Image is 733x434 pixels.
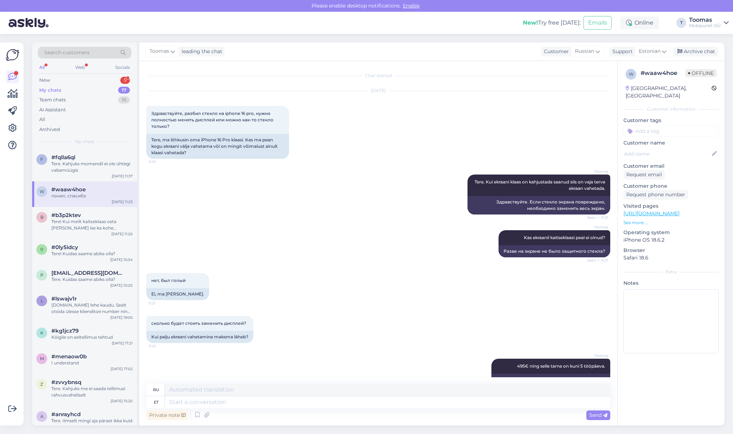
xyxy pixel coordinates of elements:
span: l [41,298,43,303]
div: Socials [114,63,131,72]
div: 17 [118,87,130,94]
span: f [40,157,43,162]
div: [DATE] 15:20 [111,398,133,404]
span: нет, был голый [151,278,186,283]
span: 495€ ning selle tarne on kuni 5 tööpäeva. [517,363,605,369]
span: сколько будет стоить заменить дисплей? [151,321,246,326]
div: Toomas [689,17,721,23]
p: Visited pages [623,202,719,210]
div: Tere! Kui meilt kaitseklaas osta [PERSON_NAME] ise ka kohe [PERSON_NAME] [51,218,133,231]
span: Здравствуйте, разбил стекло на iphone 16 pro, нужно полностью менять дисплей или можно как-то сте... [151,111,274,129]
p: Customer phone [623,182,719,190]
div: Try free [DATE]: [523,19,581,27]
span: #kg1jcz79 [51,328,79,334]
p: See more ... [623,219,719,226]
div: Ei, ma [PERSON_NAME]. [146,288,209,300]
a: [URL][DOMAIN_NAME] [623,210,679,217]
div: Tere. Ilmselt mingi aja pärast ikka kuid see ei juhtu kindlasti kohe [51,418,133,430]
p: Browser [623,247,719,254]
span: Toomas [150,47,169,55]
div: Online [620,16,659,29]
div: My chats [39,87,61,94]
div: [DATE] [146,87,610,94]
div: [GEOGRAPHIC_DATA], [GEOGRAPHIC_DATA] [626,85,712,100]
input: Add name [624,150,711,158]
p: Operating system [623,229,719,236]
span: #zvvybnsq [51,379,81,385]
span: Send [589,412,607,418]
div: Request phone number [623,190,688,200]
div: [DOMAIN_NAME] lehe kaudu. Sealt otsida ülesse klienditoe number ning sinna helistada [51,302,133,315]
p: Customer tags [623,117,719,124]
div: Extra [623,269,719,275]
div: Chat started [146,72,610,79]
div: Support [610,48,633,55]
span: My chats [75,138,94,145]
div: [DATE] 10:54 [110,257,133,262]
span: 0 [40,247,43,252]
span: w [40,189,44,194]
span: #fqlla6ql [51,154,75,161]
input: Add a tag [623,126,719,136]
p: Customer email [623,162,719,170]
span: Russian [575,47,594,55]
div: [DATE] 11:20 [111,231,133,237]
span: z [40,382,43,387]
div: T [676,18,686,28]
span: a [40,414,44,419]
span: Tere. Kui ekraani klaas on kahjustada saanud siis on vaja terve ekraan vahetada. [475,179,606,191]
span: 11:21 [148,301,175,306]
div: 495 евро, доставка занимает до 5 рабочих дней. [491,374,610,386]
p: Customer name [623,139,719,147]
span: pakktoivo@gmail.com [51,270,126,276]
div: leading the chat [179,48,222,55]
span: Enable [401,2,422,9]
div: Tere, ma lõhkusin oma iPhone 16 Pro klaasi. Kas ma pean kogu ekraani välja vahetama või on mingit... [146,134,289,159]
span: 11:19 [148,159,175,165]
div: Tere. Kuidas saame abiks olla? [51,276,133,283]
div: Private note [146,410,188,420]
span: Seen ✓ 11:21 [581,258,608,263]
span: Toomas [581,224,608,230]
div: Web [74,63,86,72]
div: [DATE] 11:37 [112,173,133,179]
div: Team chats [39,96,66,104]
div: 5 [120,77,130,84]
div: [DATE] 17:21 [112,340,133,346]
span: #anrayhcd [51,411,81,418]
b: New! [523,19,538,26]
span: w [629,71,633,77]
span: Offline [685,69,717,77]
span: Toomas [581,169,608,174]
div: Tere. Kahjuks me ei saada tellimusi rahvusvaheliselt [51,385,133,398]
div: [DATE] 10:20 [110,283,133,288]
div: Request email [623,170,665,180]
span: Kas ekraanil kaitseklaasi peal ei olnud? [524,235,605,240]
div: AI Assistant [39,106,66,113]
span: b [40,215,44,220]
div: Archived [39,126,60,133]
div: [DATE] 17:02 [111,366,133,372]
div: Customer [541,48,569,55]
div: понял, спасибо [51,193,133,199]
span: Estonian [639,47,661,55]
a: ToomasMobipunkt OÜ [689,17,729,29]
span: Toomas [581,353,608,358]
img: Askly Logo [6,48,19,62]
div: All [39,116,45,123]
div: Tere. Kahjuks momendil ei ole ühtegi vabamüügis [51,161,133,173]
span: Seen ✓ 11:21 [581,215,608,220]
div: New [39,77,50,84]
p: Safari 18.6 [623,254,719,262]
span: Search customers [44,49,90,56]
div: I understand [51,360,133,366]
span: m [40,356,44,361]
span: #b3p2ktev [51,212,81,218]
div: Tere! Kuidas saame abiks olla? [51,251,133,257]
div: Разве на экране не было защитного стекла? [499,245,610,257]
button: Emails [583,16,612,30]
span: k [40,330,44,335]
div: [DATE] 11:23 [112,199,133,205]
span: p [40,272,44,278]
p: Notes [623,279,719,287]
